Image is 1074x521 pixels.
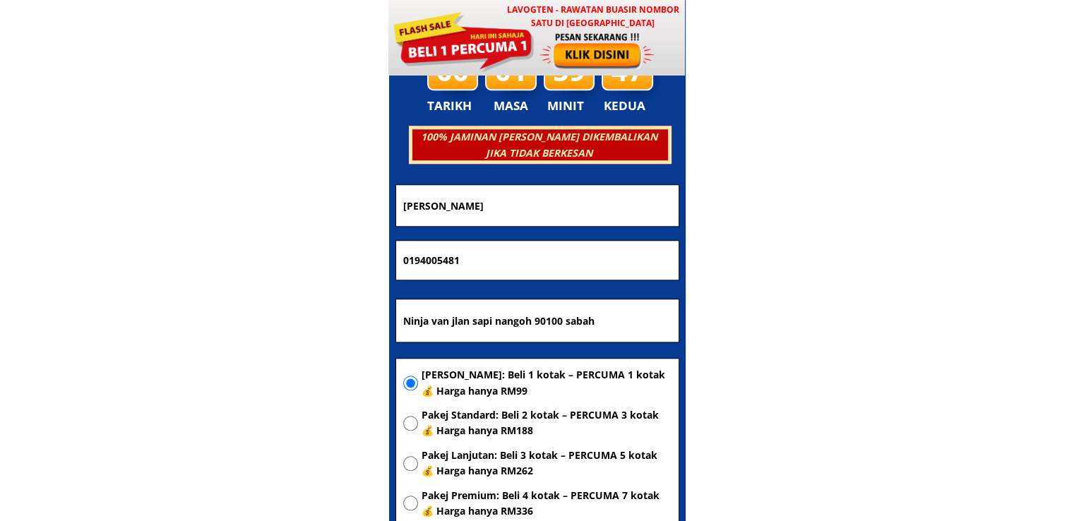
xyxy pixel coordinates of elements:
input: Nama penuh [400,185,675,225]
span: [PERSON_NAME]: Beli 1 kotak – PERCUMA 1 kotak 💰 Harga hanya RM99 [422,367,672,399]
span: Pakej Lanjutan: Beli 3 kotak – PERCUMA 5 kotak 💰 Harga hanya RM262 [422,448,672,479]
span: Pakej Premium: Beli 4 kotak – PERCUMA 7 kotak 💰 Harga hanya RM336 [422,488,672,520]
h3: 100% JAMINAN [PERSON_NAME] DIKEMBALIKAN JIKA TIDAK BERKESAN [410,129,667,161]
h3: TARIKH [427,96,487,116]
h3: MASA [487,96,535,116]
h3: LAVOGTEN - Rawatan Buasir Nombor Satu di [GEOGRAPHIC_DATA] [500,3,686,30]
input: Nombor Telefon Bimbit [400,241,675,280]
h3: MINIT [547,96,590,116]
input: Alamat [400,299,675,342]
h3: KEDUA [604,96,650,116]
span: Pakej Standard: Beli 2 kotak – PERCUMA 3 kotak 💰 Harga hanya RM188 [422,407,672,439]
